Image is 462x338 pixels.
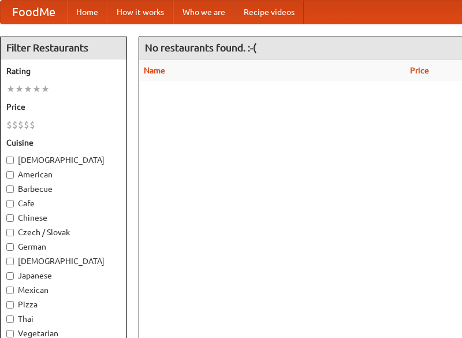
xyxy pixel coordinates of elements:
label: [DEMOGRAPHIC_DATA] [6,154,121,166]
li: $ [6,118,12,131]
h4: Filter Restaurants [1,36,126,60]
input: Mexican [6,287,14,294]
a: How it works [107,1,173,24]
input: Vegetarian [6,330,14,337]
a: Who we are [173,1,234,24]
a: Recipe videos [234,1,304,24]
input: American [6,171,14,179]
a: FoodMe [1,1,67,24]
li: ★ [41,83,50,95]
label: Chinese [6,212,121,224]
h5: Cuisine [6,137,121,148]
label: German [6,241,121,252]
label: Czech / Slovak [6,226,121,238]
label: Japanese [6,270,121,281]
h5: Price [6,101,121,113]
input: Barbecue [6,185,14,193]
label: Mexican [6,284,121,296]
li: ★ [6,83,15,95]
li: $ [18,118,24,131]
input: [DEMOGRAPHIC_DATA] [6,258,14,265]
label: Cafe [6,198,121,209]
a: Home [67,1,107,24]
input: Japanese [6,272,14,280]
a: Name [144,66,165,75]
li: $ [12,118,18,131]
label: Thai [6,313,121,325]
input: Cafe [6,200,14,207]
li: ★ [15,83,24,95]
label: Pizza [6,299,121,310]
h5: Rating [6,65,121,77]
label: Barbecue [6,183,121,195]
input: Chinese [6,214,14,222]
input: German [6,243,14,251]
input: [DEMOGRAPHIC_DATA] [6,157,14,164]
input: Pizza [6,301,14,309]
li: $ [24,118,29,131]
label: [DEMOGRAPHIC_DATA] [6,255,121,267]
input: Thai [6,315,14,323]
li: $ [29,118,35,131]
input: Czech / Slovak [6,229,14,236]
ng-pluralize: No restaurants found. :-( [145,42,256,53]
label: American [6,169,121,180]
a: Price [410,66,429,75]
li: ★ [32,83,41,95]
li: ★ [24,83,32,95]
